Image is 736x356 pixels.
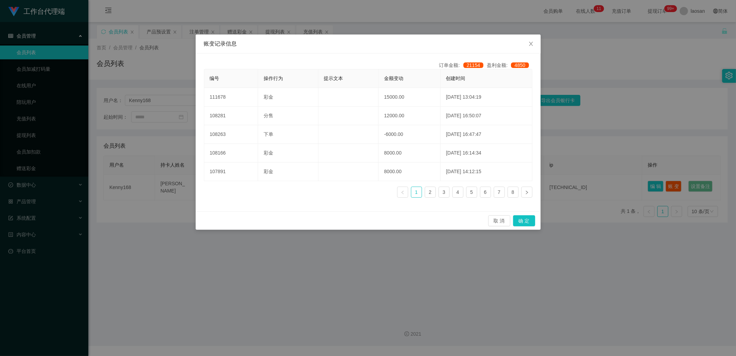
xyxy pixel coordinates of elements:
td: 彩金 [258,88,318,107]
button: 确 定 [513,215,535,226]
a: 2 [425,187,435,197]
td: [DATE] 16:50:07 [441,107,532,125]
td: 8000.00 [379,162,440,181]
a: 7 [494,187,504,197]
span: 编号 [210,76,219,81]
td: 分售 [258,107,318,125]
i: 图标: right [525,190,529,195]
td: [DATE] 16:47:47 [441,125,532,144]
i: 图标: close [528,41,534,47]
button: 取 消 [488,215,510,226]
div: 账变记录信息 [204,40,532,48]
li: 5 [466,187,477,198]
span: 提示文本 [324,76,343,81]
td: 彩金 [258,162,318,181]
a: 5 [467,187,477,197]
a: 6 [480,187,491,197]
div: 盈利金额: [487,62,532,69]
td: [DATE] 16:14:34 [441,144,532,162]
span: 创建时间 [446,76,465,81]
li: 1 [411,187,422,198]
li: 上一页 [397,187,408,198]
td: 8000.00 [379,144,440,162]
li: 2 [425,187,436,198]
td: 下单 [258,125,318,144]
td: [DATE] 14:12:15 [441,162,532,181]
td: -6000.00 [379,125,440,144]
td: [DATE] 13:04:19 [441,88,532,107]
a: 3 [439,187,449,197]
li: 下一页 [521,187,532,198]
td: 107891 [204,162,258,181]
li: 6 [480,187,491,198]
td: 108281 [204,107,258,125]
a: 4 [453,187,463,197]
td: 108166 [204,144,258,162]
td: 108263 [204,125,258,144]
td: 15000.00 [379,88,440,107]
button: Close [521,34,541,54]
li: 4 [452,187,463,198]
td: 彩金 [258,144,318,162]
div: 订单金额: [439,62,487,69]
span: 金额变动 [384,76,403,81]
span: 21154 [463,62,484,68]
li: 7 [494,187,505,198]
i: 图标: left [401,190,405,195]
span: 操作行为 [264,76,283,81]
td: 111678 [204,88,258,107]
li: 8 [508,187,519,198]
li: 3 [439,187,450,198]
span: 4850 [511,62,529,68]
td: 12000.00 [379,107,440,125]
a: 1 [411,187,422,197]
a: 8 [508,187,518,197]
